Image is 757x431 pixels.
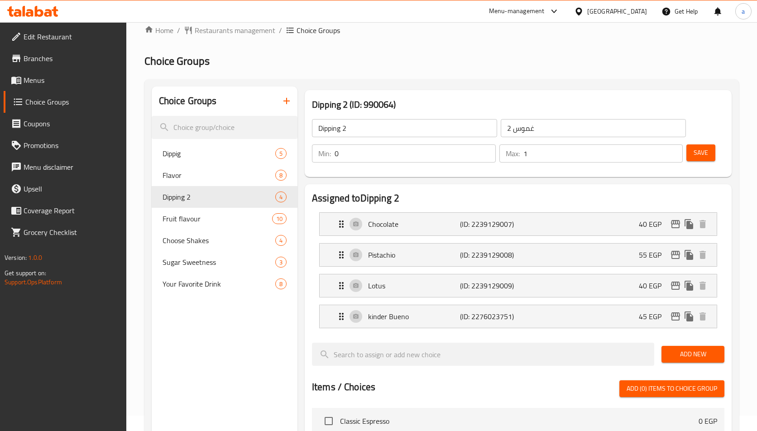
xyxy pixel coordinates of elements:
li: / [177,25,180,36]
span: Get support on: [5,267,46,279]
span: Edit Restaurant [24,31,119,42]
h2: Assigned to Dipping 2 [312,192,724,205]
p: Min: [318,148,331,159]
div: Expand [320,274,717,297]
div: Flavor8 [152,164,297,186]
p: (ID: 2239129008) [460,249,521,260]
p: Pistachio [368,249,460,260]
span: Sugar Sweetness [163,257,275,268]
button: edit [669,279,682,292]
a: Coverage Report [4,200,126,221]
button: duplicate [682,217,696,231]
span: Select choice [319,412,338,431]
button: delete [696,279,709,292]
span: Fruit flavour [163,213,272,224]
p: (ID: 2239129009) [460,280,521,291]
span: Add New [669,349,717,360]
p: 40 EGP [639,219,669,230]
span: Branches [24,53,119,64]
span: Version: [5,252,27,263]
a: Promotions [4,134,126,156]
div: Sugar Sweetness3 [152,251,297,273]
span: 8 [276,280,286,288]
span: 10 [273,215,286,223]
div: Choose Shakes4 [152,230,297,251]
a: Menus [4,69,126,91]
div: Expand [320,305,717,328]
button: edit [669,217,682,231]
span: 5 [276,149,286,158]
span: Grocery Checklist [24,227,119,238]
div: Choices [275,170,287,181]
div: Choices [275,235,287,246]
span: Coverage Report [24,205,119,216]
nav: breadcrumb [144,25,739,36]
button: duplicate [682,248,696,262]
div: Dipping 24 [152,186,297,208]
button: delete [696,248,709,262]
a: Edit Restaurant [4,26,126,48]
span: 4 [276,236,286,245]
h2: Items / Choices [312,380,375,394]
a: Grocery Checklist [4,221,126,243]
div: Fruit flavour10 [152,208,297,230]
div: Expand [320,213,717,235]
h2: Choice Groups [159,94,217,108]
a: Coupons [4,113,126,134]
button: delete [696,217,709,231]
a: Restaurants management [184,25,275,36]
span: 1.0.0 [28,252,42,263]
li: / [279,25,282,36]
span: Upsell [24,183,119,194]
span: Choice Groups [297,25,340,36]
div: Choices [272,213,287,224]
span: Your Favorite Drink [163,278,275,289]
p: 0 EGP [699,416,717,426]
li: Expand [312,209,724,239]
p: (ID: 2239129007) [460,219,521,230]
a: Menu disclaimer [4,156,126,178]
a: Choice Groups [4,91,126,113]
button: edit [669,310,682,323]
div: [GEOGRAPHIC_DATA] [587,6,647,16]
li: Expand [312,301,724,332]
span: Coupons [24,118,119,129]
p: (ID: 2276023751) [460,311,521,322]
span: 4 [276,193,286,201]
p: 45 EGP [639,311,669,322]
p: Chocolate [368,219,460,230]
button: Add New [661,346,724,363]
span: Restaurants management [195,25,275,36]
p: Max: [506,148,520,159]
span: Save [694,147,708,158]
button: Save [686,144,715,161]
span: Choice Groups [25,96,119,107]
span: Flavor [163,170,275,181]
span: Classic Espresso [340,416,699,426]
button: duplicate [682,279,696,292]
span: Add (0) items to choice group [627,383,717,394]
button: duplicate [682,310,696,323]
li: Expand [312,239,724,270]
div: Choices [275,192,287,202]
span: 8 [276,171,286,180]
p: 40 EGP [639,280,669,291]
div: Menu-management [489,6,545,17]
div: Choices [275,257,287,268]
a: Home [144,25,173,36]
span: 3 [276,258,286,267]
span: Menus [24,75,119,86]
a: Support.OpsPlatform [5,276,62,288]
a: Upsell [4,178,126,200]
span: Dipping 2 [163,192,275,202]
div: Dippig5 [152,143,297,164]
span: a [742,6,745,16]
h3: Dipping 2 (ID: 990064) [312,97,724,112]
span: Menu disclaimer [24,162,119,172]
div: Expand [320,244,717,266]
input: search [312,343,654,366]
p: kinder Bueno [368,311,460,322]
input: search [152,116,297,139]
div: Choices [275,148,287,159]
button: Add (0) items to choice group [619,380,724,397]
